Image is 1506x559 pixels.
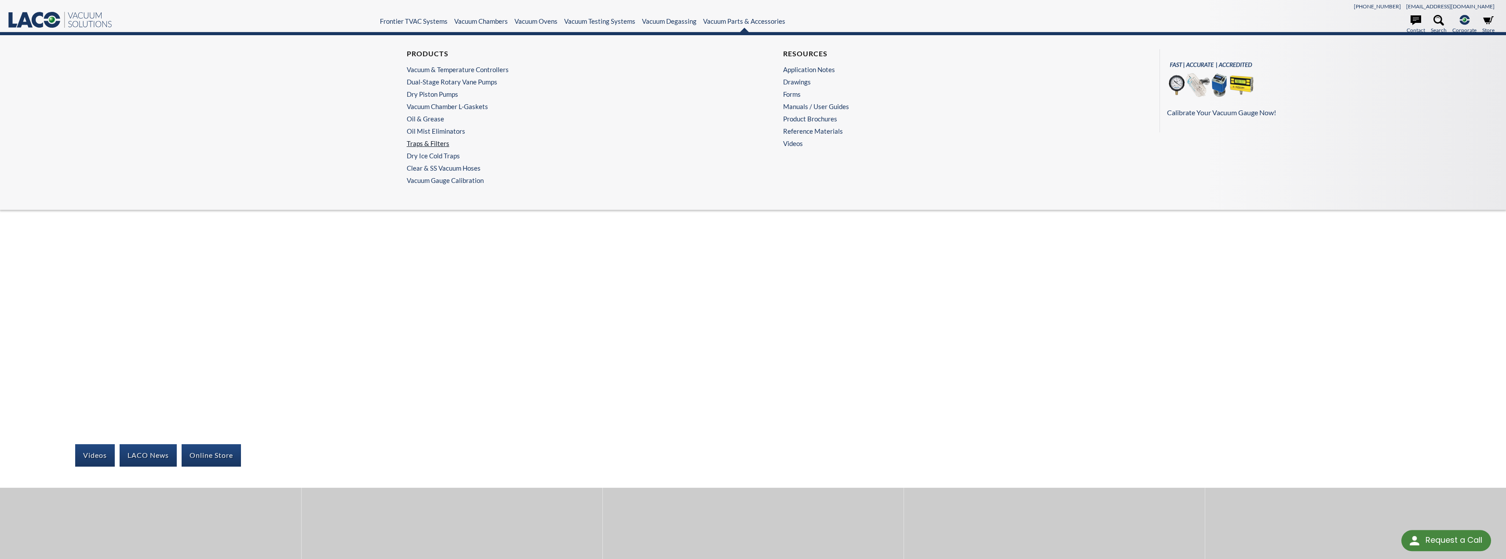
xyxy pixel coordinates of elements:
[1431,15,1447,34] a: Search
[407,115,718,123] a: Oil & Grease
[1482,15,1495,34] a: Store
[783,102,1095,110] a: Manuals / User Guides
[1167,56,1255,106] img: Menu_Pod_VacGauges.png
[783,139,1099,147] a: Videos
[1167,107,1462,118] p: Calibrate Your Vacuum Gauge Now!
[407,139,718,147] a: Traps & Filters
[407,102,718,110] a: Vacuum Chamber L-Gaskets
[182,444,241,466] a: Online Store
[407,78,718,86] a: Dual-Stage Rotary Vane Pumps
[1426,530,1482,550] div: Request a Call
[407,176,723,184] a: Vacuum Gauge Calibration
[454,17,508,25] a: Vacuum Chambers
[407,90,718,98] a: Dry Piston Pumps
[783,78,1095,86] a: Drawings
[642,17,696,25] a: Vacuum Degassing
[564,17,635,25] a: Vacuum Testing Systems
[1407,15,1425,34] a: Contact
[783,127,1095,135] a: Reference Materials
[1406,3,1495,10] a: [EMAIL_ADDRESS][DOMAIN_NAME]
[407,49,718,58] h4: Products
[1354,3,1401,10] a: [PHONE_NUMBER]
[75,444,115,466] a: Videos
[1167,56,1476,118] a: Calibrate Your Vacuum Gauge Now!
[783,66,1095,73] a: Application Notes
[380,17,448,25] a: Frontier TVAC Systems
[1452,26,1477,34] span: Corporate
[120,444,177,466] a: LACO News
[783,49,1095,58] h4: Resources
[407,164,718,172] a: Clear & SS Vacuum Hoses
[1408,533,1422,548] img: round button
[407,127,718,135] a: Oil Mist Eliminators
[407,152,718,160] a: Dry Ice Cold Traps
[514,17,558,25] a: Vacuum Ovens
[703,17,785,25] a: Vacuum Parts & Accessories
[1401,530,1491,551] div: Request a Call
[783,90,1095,98] a: Forms
[783,115,1095,123] a: Product Brochures
[407,66,718,73] a: Vacuum & Temperature Controllers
